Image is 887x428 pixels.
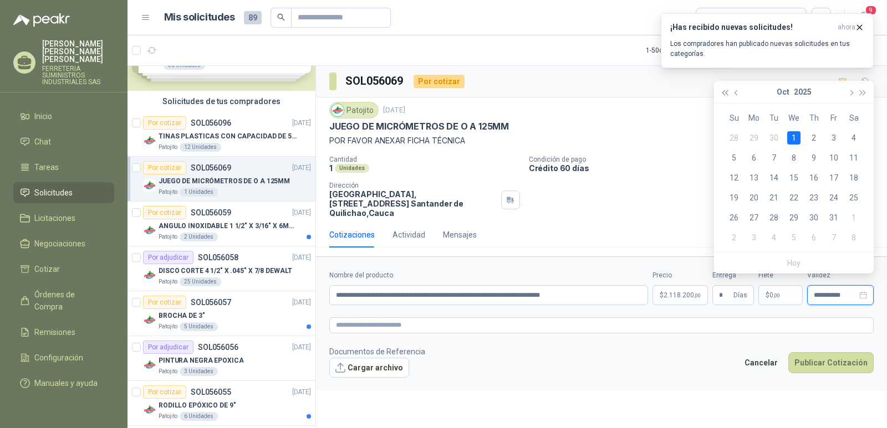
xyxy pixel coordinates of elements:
[747,171,761,184] div: 13
[827,231,840,244] div: 7
[844,128,864,148] td: 2025-10-04
[143,313,156,327] img: Company Logo
[727,131,741,145] div: 28
[727,151,741,164] div: 5
[724,168,744,188] td: 2025-10-12
[34,377,98,389] span: Manuales y ayuda
[773,292,780,298] span: ,00
[727,231,741,244] div: 2
[13,131,114,152] a: Chat
[159,412,177,421] p: Patojito
[807,151,820,164] div: 9
[807,131,820,145] div: 2
[292,163,311,173] p: [DATE]
[764,228,784,247] td: 2025-11-04
[159,322,177,331] p: Patojito
[128,112,315,157] a: Por cotizarSOL056096[DATE] Company LogoTINAS PLASTICAS CON CAPACIDAD DE 50 KGPatojito12 Unidades
[329,229,375,241] div: Cotizaciones
[329,121,509,132] p: JUEGO DE MICRÓMETROS DE O A 125MM
[724,208,744,228] td: 2025-10-26
[34,110,52,122] span: Inicio
[784,168,804,188] td: 2025-10-15
[847,151,860,164] div: 11
[159,143,177,152] p: Patojito
[13,208,114,229] a: Licitaciones
[824,228,844,247] td: 2025-11-07
[198,343,238,351] p: SOL056056
[844,108,864,128] th: Sa
[143,251,193,264] div: Por adjudicar
[784,188,804,208] td: 2025-10-22
[747,231,761,244] div: 3
[329,346,425,358] p: Documentos de Referencia
[824,168,844,188] td: 2025-10-17
[13,284,114,317] a: Órdenes de Compra
[414,75,465,88] div: Por cotizar
[727,211,741,224] div: 26
[670,23,833,32] h3: ¡Has recibido nuevas solicitudes!
[34,136,51,148] span: Chat
[191,388,231,396] p: SOL056055
[769,292,780,298] span: 0
[733,286,747,305] span: Días
[787,171,801,184] div: 15
[847,211,860,224] div: 1
[159,367,177,376] p: Patojito
[744,188,764,208] td: 2025-10-20
[159,131,297,142] p: TINAS PLASTICAS CON CAPACIDAD DE 50 KG
[767,131,781,145] div: 30
[143,358,156,372] img: Company Logo
[847,191,860,204] div: 25
[329,189,497,218] p: [GEOGRAPHIC_DATA], [STREET_ADDRESS] Santander de Quilichao , Cauca
[529,163,883,173] p: Crédito 60 días
[694,292,701,298] span: ,00
[664,292,701,298] span: 2.118.200
[164,9,235,25] h1: Mis solicitudes
[764,208,784,228] td: 2025-10-28
[784,108,804,128] th: We
[847,171,860,184] div: 18
[652,270,708,281] label: Precio
[766,292,769,298] span: $
[159,355,243,366] p: PINTURA NEGRA EPOXICA
[844,168,864,188] td: 2025-10-18
[784,208,804,228] td: 2025-10-29
[180,277,221,286] div: 25 Unidades
[277,13,285,21] span: search
[159,311,205,321] p: BROCHA DE 3"
[128,336,315,381] a: Por adjudicarSOL056056[DATE] Company LogoPINTURA NEGRA EPOXICAPatojito3 Unidades
[143,134,156,147] img: Company Logo
[767,171,781,184] div: 14
[727,191,741,204] div: 19
[661,13,874,68] button: ¡Has recibido nuevas solicitudes!ahora Los compradores han publicado nuevas solicitudes en tus ca...
[191,164,231,172] p: SOL056069
[764,168,784,188] td: 2025-10-14
[292,252,311,263] p: [DATE]
[34,187,73,199] span: Solicitudes
[180,233,218,241] div: 2 Unidades
[827,211,840,224] div: 31
[744,168,764,188] td: 2025-10-13
[824,108,844,128] th: Fr
[335,164,369,173] div: Unidades
[844,208,864,228] td: 2025-11-01
[128,246,315,291] a: Por adjudicarSOL056058[DATE] Company LogoDISCO CORTE 4 1/2" X .045" X 7/8 DEWALTPatojito25 Unidades
[804,128,824,148] td: 2025-10-02
[784,148,804,168] td: 2025-10-08
[180,412,218,421] div: 6 Unidades
[143,341,193,354] div: Por adjudicar
[128,157,315,202] a: Por cotizarSOL056069[DATE] Company LogoJUEGO DE MICRÓMETROS DE O A 125MMPatojito1 Unidades
[784,128,804,148] td: 2025-10-01
[34,352,83,364] span: Configuración
[244,11,262,24] span: 89
[143,224,156,237] img: Company Logo
[744,128,764,148] td: 2025-09-29
[329,182,497,189] p: Dirección
[744,228,764,247] td: 2025-11-03
[767,211,781,224] div: 28
[13,13,70,27] img: Logo peakr
[128,291,315,336] a: Por cotizarSOL056057[DATE] Company LogoBROCHA DE 3"Patojito5 Unidades
[865,5,877,16] span: 9
[180,322,218,331] div: 5 Unidades
[784,228,804,247] td: 2025-11-05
